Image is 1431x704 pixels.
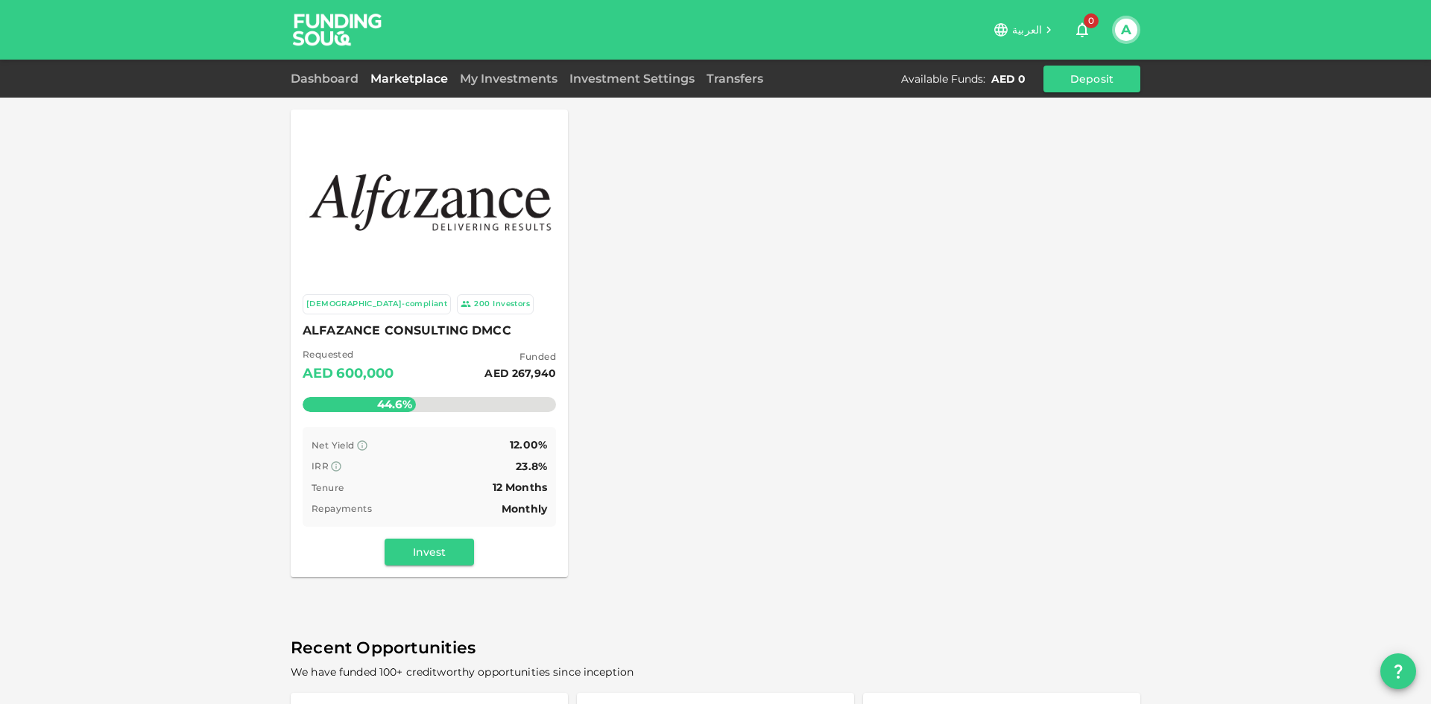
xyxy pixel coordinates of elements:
a: Transfers [701,72,769,86]
span: Recent Opportunities [291,634,1140,663]
span: 12 Months [493,481,547,494]
a: Dashboard [291,72,364,86]
div: Available Funds : [901,72,985,86]
span: IRR [312,460,329,472]
button: A [1115,19,1137,41]
div: Investors [493,298,530,311]
span: Net Yield [312,440,355,451]
span: Requested [303,347,394,362]
button: Deposit [1043,66,1140,92]
span: 12.00% [510,438,547,451]
div: AED 0 [991,72,1026,86]
div: 200 [474,298,490,311]
span: Monthly [502,502,547,516]
span: ALFAZANCE CONSULTING DMCC [303,320,556,341]
span: العربية [1012,23,1042,37]
a: My Investments [454,72,563,86]
button: Invest [385,539,474,565]
a: Marketplace Logo [DEMOGRAPHIC_DATA]-compliant 200Investors ALFAZANCE CONSULTING DMCC Requested AE... [291,110,568,577]
span: Repayments [312,503,372,514]
a: Marketplace [364,72,454,86]
span: We have funded 100+ creditworthy opportunities since inception [291,665,634,679]
div: [DEMOGRAPHIC_DATA]-compliant [306,298,447,311]
button: question [1380,653,1416,689]
img: Marketplace Logo [306,156,553,244]
a: Investment Settings [563,72,701,86]
span: 23.8% [516,460,547,473]
span: Funded [484,349,556,364]
span: Tenure [312,482,344,493]
span: 0 [1084,13,1099,28]
button: 0 [1067,15,1097,45]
